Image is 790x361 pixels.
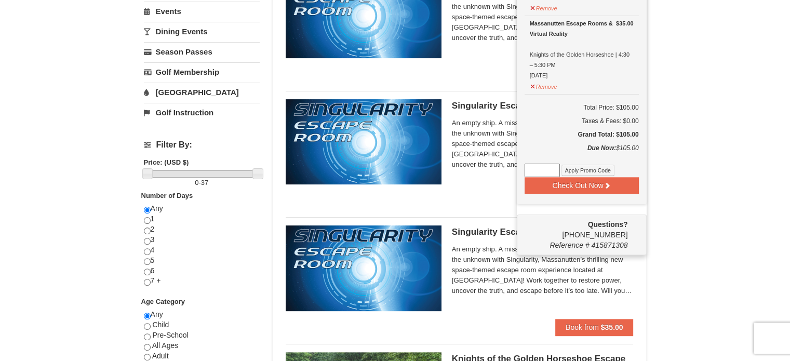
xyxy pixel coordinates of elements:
[144,158,189,166] strong: Price: (USD $)
[525,143,639,164] div: $105.00
[616,18,634,29] strong: $35.00
[555,319,634,336] button: Book from $35.00
[525,102,639,113] h6: Total Price: $105.00
[144,204,260,297] div: Any 1 2 3 4 5 6 7 +
[195,179,198,186] span: 0
[530,18,634,81] div: Knights of the Golden Horseshoe | 4:30 – 5:30 PM [DATE]
[550,241,589,249] span: Reference #
[141,298,185,305] strong: Age Category
[144,42,260,61] a: Season Passes
[452,244,634,296] span: An empty ship. A missing crew. A mysterious AI. Step into the unknown with Singularity, Massanutt...
[152,320,169,329] span: Child
[525,177,639,194] button: Check Out Now
[601,323,623,331] strong: $35.00
[530,1,558,14] button: Remove
[144,2,260,21] a: Events
[152,352,169,360] span: Adult
[591,241,627,249] span: 415871308
[561,165,614,176] button: Apply Promo Code
[452,227,634,237] h5: Singularity Escape Room - General Public
[525,129,639,140] h5: Grand Total: $105.00
[144,22,260,41] a: Dining Events
[201,179,208,186] span: 37
[566,323,599,331] span: Book from
[530,79,558,92] button: Remove
[144,140,260,150] h4: Filter By:
[452,101,634,111] h5: Singularity Escape Room - Gold Card
[530,18,634,39] div: Massanutten Escape Rooms & Virtual Reality
[144,103,260,122] a: Golf Instruction
[525,116,639,126] div: Taxes & Fees: $0.00
[525,219,628,239] span: [PHONE_NUMBER]
[587,220,627,229] strong: Questions?
[141,192,193,199] strong: Number of Days
[152,341,179,350] span: All Ages
[587,144,616,152] strong: Due Now:
[286,99,441,184] img: 6619913-513-94f1c799.jpg
[452,118,634,170] span: An empty ship. A missing crew. A mysterious AI. Step into the unknown with Singularity, Massanutt...
[144,178,260,188] label: -
[144,62,260,82] a: Golf Membership
[152,331,188,339] span: Pre-School
[286,225,441,311] img: 6619913-527-a9527fc8.jpg
[144,83,260,102] a: [GEOGRAPHIC_DATA]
